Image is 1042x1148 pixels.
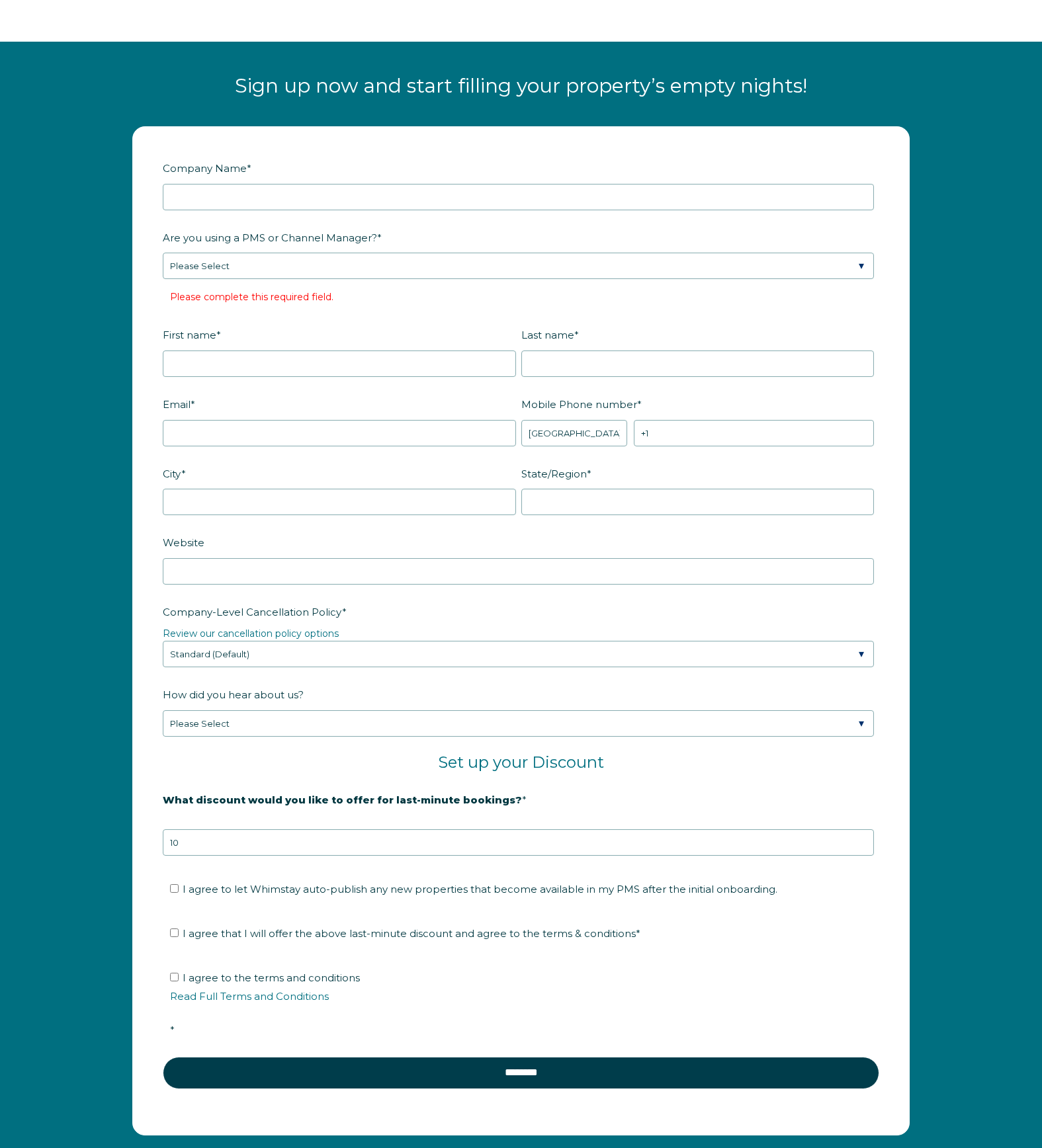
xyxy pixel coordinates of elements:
[521,394,637,415] span: Mobile Phone number
[163,602,342,622] span: Company-Level Cancellation Policy
[163,464,181,484] span: City
[163,794,522,806] strong: What discount would you like to offer for last-minute bookings?
[170,291,333,303] label: Please complete this required field.
[163,628,339,639] a: Review our cancellation policy options
[235,73,807,98] span: Sign up now and start filling your property’s empty nights!
[183,883,777,895] span: I agree to let Whimstay auto-publish any new properties that become available in my PMS after the...
[163,394,191,415] span: Email
[163,158,247,179] span: Company Name
[521,325,574,345] span: Last name
[183,927,640,940] span: I agree that I will offer the above last-minute discount and agree to the terms & conditions
[521,464,587,484] span: State/Region
[170,928,179,937] input: I agree that I will offer the above last-minute discount and agree to the terms & conditions*
[170,973,179,981] input: I agree to the terms and conditionsRead Full Terms and Conditions*
[438,753,604,772] span: Set up your Discount
[163,227,377,248] span: Are you using a PMS or Channel Manager?
[163,532,204,553] span: Website
[163,325,216,345] span: First name
[163,816,370,828] strong: 20% is recommended, minimum of 10%
[170,884,179,893] input: I agree to let Whimstay auto-publish any new properties that become available in my PMS after the...
[163,684,304,705] span: How did you hear about us?
[170,990,329,1003] a: Read Full Terms and Conditions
